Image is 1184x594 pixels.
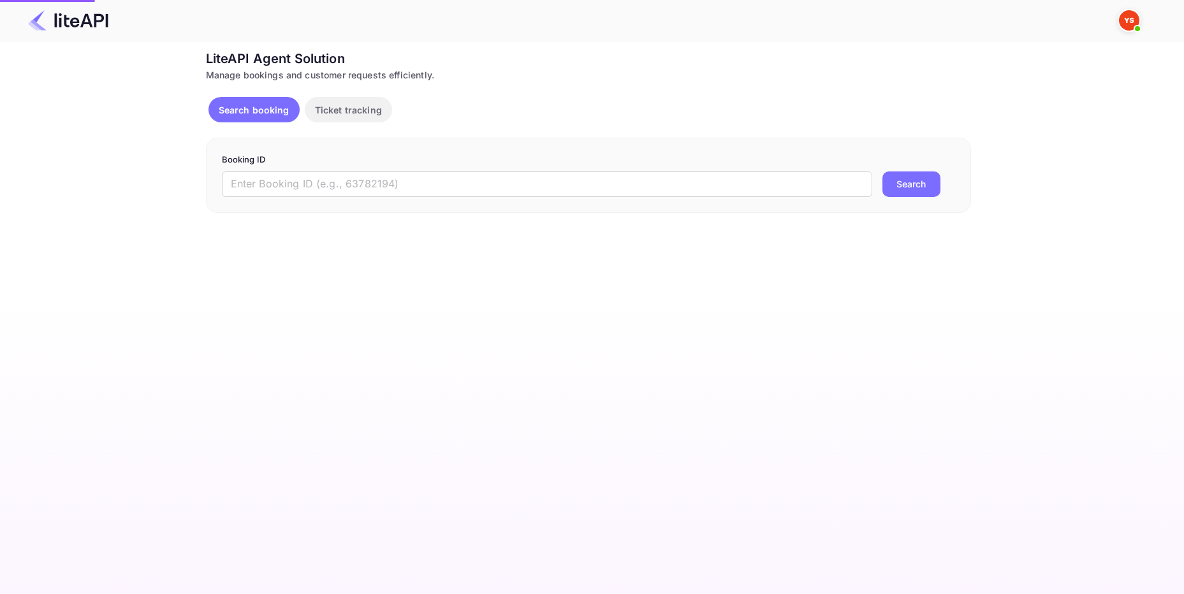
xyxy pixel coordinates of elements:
[1119,10,1139,31] img: Yandex Support
[882,171,940,197] button: Search
[315,103,382,117] p: Ticket tracking
[219,103,289,117] p: Search booking
[222,171,872,197] input: Enter Booking ID (e.g., 63782194)
[206,68,971,82] div: Manage bookings and customer requests efficiently.
[28,10,108,31] img: LiteAPI Logo
[206,49,971,68] div: LiteAPI Agent Solution
[222,154,955,166] p: Booking ID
